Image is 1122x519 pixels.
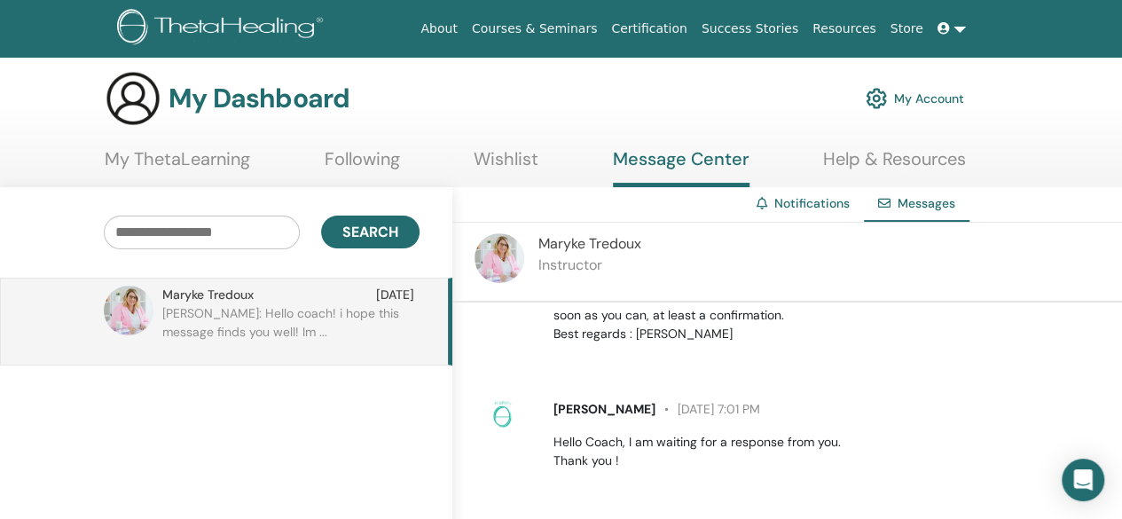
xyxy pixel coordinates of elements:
p: Instructor [538,255,641,276]
a: My ThetaLearning [105,148,250,183]
a: Message Center [613,148,749,187]
p: Hello Coach, I am waiting for a response from you. Thank you ! [553,433,1102,470]
a: My Account [866,79,964,118]
div: Open Intercom Messenger [1062,459,1104,501]
a: About [413,12,464,45]
a: Store [883,12,930,45]
span: Maryke Tredoux [538,234,641,253]
img: no-photo.png [488,400,516,429]
p: [PERSON_NAME]: Hello coach! i hope this message finds you well! Im ... [162,304,420,358]
img: default.jpg [104,286,153,335]
h3: My Dashboard [169,83,349,114]
span: Messages [898,195,955,211]
a: Help & Resources [823,148,966,183]
a: Resources [805,12,883,45]
span: [PERSON_NAME] [553,401,655,417]
span: [DATE] 7:01 PM [655,401,760,417]
a: Certification [604,12,694,45]
a: Courses & Seminars [465,12,605,45]
button: Search [321,216,420,248]
img: default.jpg [475,233,524,283]
span: Maryke Tredoux [162,286,254,304]
a: Success Stories [694,12,805,45]
img: generic-user-icon.jpg [105,70,161,127]
span: [DATE] [376,286,414,304]
img: cog.svg [866,83,887,114]
span: Search [342,223,398,241]
a: Wishlist [474,148,538,183]
a: Following [325,148,400,183]
img: logo.png [117,9,329,49]
a: Notifications [774,195,850,211]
